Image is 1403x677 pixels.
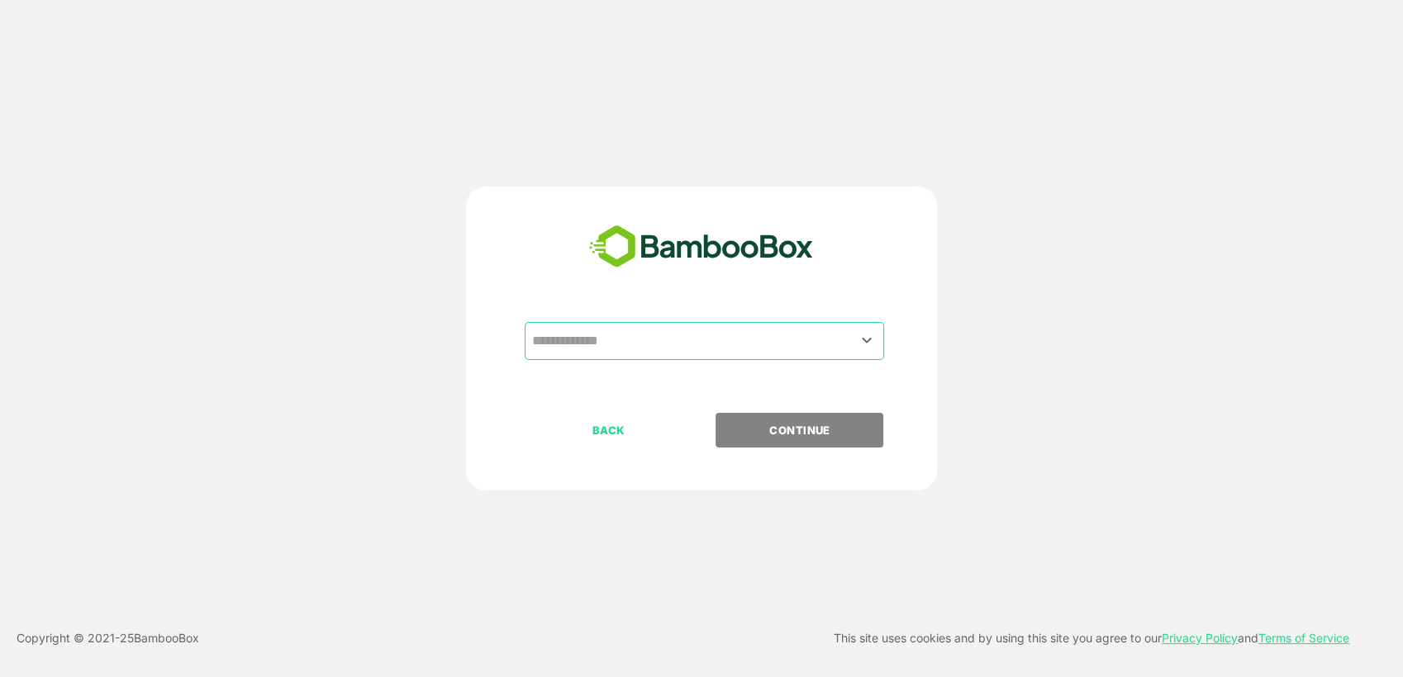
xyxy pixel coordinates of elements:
[716,413,883,447] button: CONTINUE
[717,421,882,439] p: CONTINUE
[526,421,692,439] p: BACK
[834,628,1349,648] p: This site uses cookies and by using this site you agree to our and
[580,220,822,274] img: bamboobox
[1162,631,1238,645] a: Privacy Policy
[856,329,878,352] button: Open
[1258,631,1349,645] a: Terms of Service
[17,628,199,648] p: Copyright © 2021- 25 BambooBox
[525,413,692,447] button: BACK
